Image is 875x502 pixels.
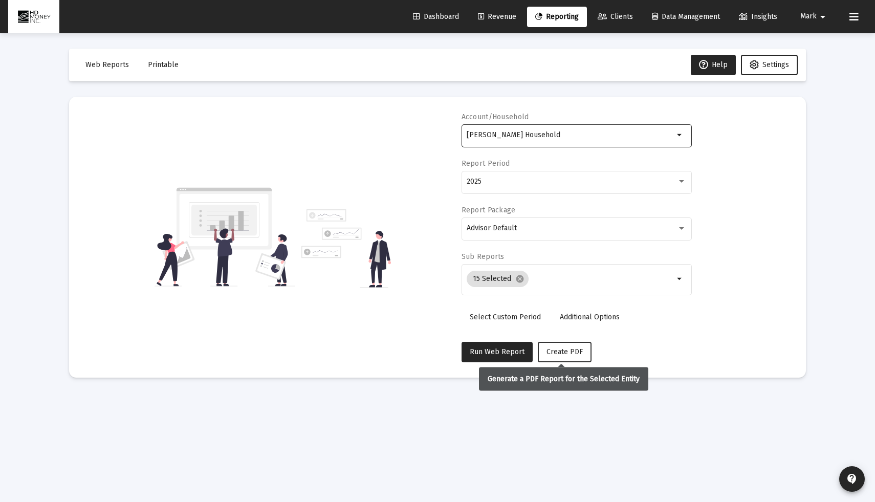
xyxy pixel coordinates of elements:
span: Select Custom Period [470,313,541,321]
span: Additional Options [560,313,620,321]
button: Run Web Report [462,342,533,362]
button: Mark [788,6,841,27]
mat-icon: arrow_drop_down [674,273,686,285]
a: Dashboard [405,7,467,27]
span: Dashboard [413,12,459,21]
img: reporting [155,186,295,288]
button: Settings [741,55,798,75]
span: Advisor Default [467,224,517,232]
img: Dashboard [16,7,52,27]
span: Data Management [652,12,720,21]
span: Clients [598,12,633,21]
span: Create PDF [546,347,583,356]
label: Sub Reports [462,252,505,261]
a: Data Management [644,7,728,27]
span: Reporting [535,12,579,21]
span: Printable [148,60,179,69]
mat-icon: arrow_drop_down [674,129,686,141]
span: Settings [762,60,789,69]
mat-chip-list: Selection [467,269,674,289]
mat-icon: cancel [515,274,524,283]
span: Web Reports [85,60,129,69]
button: Create PDF [538,342,592,362]
label: Report Package [462,206,516,214]
a: Insights [731,7,785,27]
label: Account/Household [462,113,529,121]
span: Insights [739,12,777,21]
a: Clients [589,7,641,27]
span: 2025 [467,177,482,186]
a: Revenue [470,7,524,27]
img: reporting-alt [301,209,391,288]
label: Report Period [462,159,510,168]
span: Help [699,60,728,69]
mat-icon: arrow_drop_down [817,7,829,27]
mat-chip: 15 Selected [467,271,529,287]
input: Search or select an account or household [467,131,674,139]
span: Mark [800,12,817,21]
a: Reporting [527,7,587,27]
button: Help [691,55,736,75]
button: Web Reports [77,55,137,75]
mat-icon: contact_support [846,473,858,485]
button: Printable [140,55,187,75]
span: Revenue [478,12,516,21]
span: Run Web Report [470,347,524,356]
